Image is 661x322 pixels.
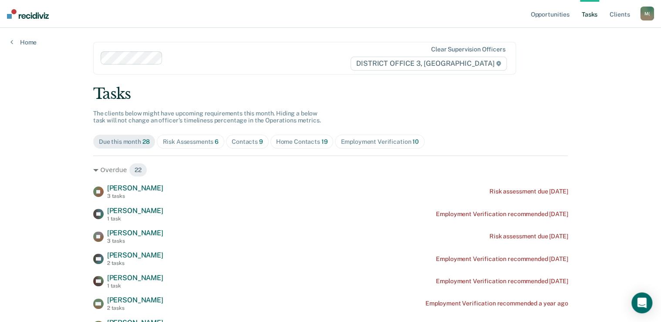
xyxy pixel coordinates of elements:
div: Employment Verification recommended [DATE] [436,210,568,218]
div: Tasks [93,85,568,103]
div: Risk assessment due [DATE] [489,188,568,195]
div: 2 tasks [107,260,163,266]
img: Recidiviz [7,9,49,19]
div: Due this month [99,138,150,146]
span: [PERSON_NAME] [107,229,163,237]
div: Open Intercom Messenger [631,292,652,313]
span: [PERSON_NAME] [107,251,163,259]
span: [PERSON_NAME] [107,274,163,282]
button: M( [640,7,654,20]
a: Home [10,38,37,46]
div: 3 tasks [107,238,163,244]
div: Employment Verification recommended a year ago [425,300,568,307]
div: 2 tasks [107,305,163,311]
div: Clear supervision officers [431,46,505,53]
span: 10 [412,138,419,145]
span: 6 [215,138,219,145]
div: Contacts [232,138,263,146]
div: Home Contacts [276,138,328,146]
span: 28 [142,138,150,145]
div: Employment Verification recommended [DATE] [436,278,568,285]
div: Employment Verification [341,138,418,146]
span: 19 [321,138,328,145]
div: 1 task [107,283,163,289]
div: 3 tasks [107,193,163,199]
div: Overdue 22 [93,163,568,177]
span: DISTRICT OFFICE 3, [GEOGRAPHIC_DATA] [351,57,507,71]
span: The clients below might have upcoming requirements this month. Hiding a below task will not chang... [93,110,321,124]
span: 22 [129,163,147,177]
div: Employment Verification recommended [DATE] [436,255,568,263]
div: 1 task [107,216,163,222]
div: Risk assessment due [DATE] [489,233,568,240]
span: [PERSON_NAME] [107,207,163,215]
span: [PERSON_NAME] [107,296,163,304]
span: [PERSON_NAME] [107,184,163,192]
span: 9 [259,138,263,145]
div: M ( [640,7,654,20]
div: Risk Assessments [162,138,219,146]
